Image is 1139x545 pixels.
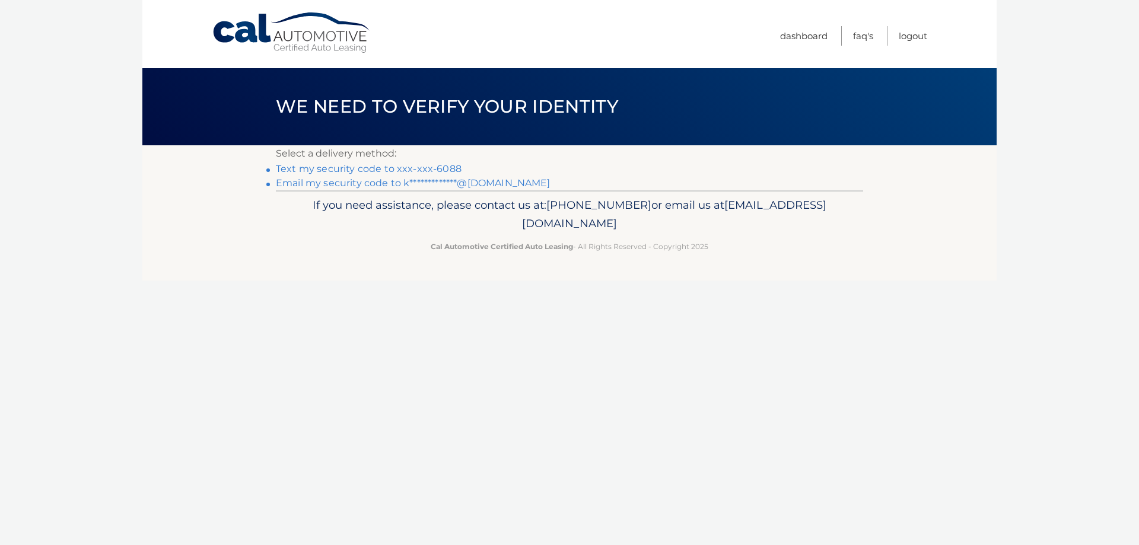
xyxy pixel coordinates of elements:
p: - All Rights Reserved - Copyright 2025 [284,240,855,253]
p: If you need assistance, please contact us at: or email us at [284,196,855,234]
a: Text my security code to xxx-xxx-6088 [276,163,462,174]
span: [PHONE_NUMBER] [546,198,651,212]
a: FAQ's [853,26,873,46]
p: Select a delivery method: [276,145,863,162]
strong: Cal Automotive Certified Auto Leasing [431,242,573,251]
a: Dashboard [780,26,828,46]
a: Logout [899,26,927,46]
span: We need to verify your identity [276,95,618,117]
a: Cal Automotive [212,12,372,54]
